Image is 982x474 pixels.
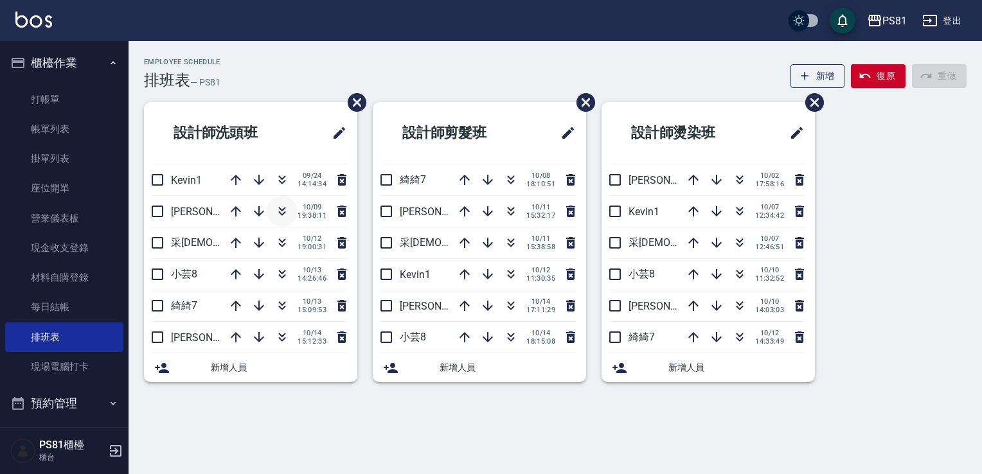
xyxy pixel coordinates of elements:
span: 修改班表的標題 [553,118,576,148]
span: 新增人員 [668,361,805,374]
span: 10/14 [298,329,326,337]
span: [PERSON_NAME]6 [171,331,254,344]
span: 刪除班表 [796,83,826,121]
p: 櫃台 [39,452,105,463]
span: 10/07 [755,234,784,243]
span: 采[DEMOGRAPHIC_DATA]2 [171,236,293,249]
span: Kevin1 [629,206,659,218]
span: [PERSON_NAME]3 [400,206,483,218]
a: 每日結帳 [5,292,123,322]
span: 10/10 [755,297,784,306]
span: 修改班表的標題 [781,118,805,148]
span: 11:30:35 [526,274,555,283]
span: 10/11 [526,234,555,243]
span: 09/24 [298,171,326,180]
span: 綺綺7 [171,299,197,312]
span: 10/12 [526,266,555,274]
button: save [830,8,855,33]
span: [PERSON_NAME]6 [629,174,711,186]
a: 材料自購登錄 [5,263,123,292]
h3: 排班表 [144,71,190,89]
h2: Employee Schedule [144,58,220,66]
button: 櫃檯作業 [5,46,123,80]
span: 12:34:42 [755,211,784,220]
button: 登出 [917,9,967,33]
span: 綺綺7 [400,173,426,186]
h2: 設計師燙染班 [612,110,758,156]
span: 10/14 [526,329,555,337]
span: 采[DEMOGRAPHIC_DATA]2 [629,236,751,249]
a: 現金收支登錄 [5,233,123,263]
span: 修改班表的標題 [324,118,347,148]
div: 新增人員 [144,353,357,382]
button: 預約管理 [5,387,123,420]
a: 座位開單 [5,173,123,203]
div: 新增人員 [602,353,815,382]
a: 排班表 [5,322,123,352]
a: 掛單列表 [5,144,123,173]
span: [PERSON_NAME]6 [400,300,483,312]
span: 15:38:58 [526,243,555,251]
span: 14:14:34 [298,180,326,188]
span: 10/13 [298,266,326,274]
span: 14:26:46 [298,274,326,283]
span: 17:11:29 [526,306,555,314]
h2: 設計師洗頭班 [154,110,300,156]
span: 10/13 [298,297,326,306]
span: Kevin1 [171,174,202,186]
span: 小芸8 [400,331,426,343]
span: 14:33:49 [755,337,784,346]
span: 12:46:51 [755,243,784,251]
span: 18:15:08 [526,337,555,346]
span: 采[DEMOGRAPHIC_DATA]2 [400,236,522,249]
span: 綺綺7 [629,331,655,343]
img: Person [10,438,36,464]
h5: PS81櫃檯 [39,439,105,452]
a: 營業儀表板 [5,204,123,233]
button: 復原 [851,64,906,88]
span: 10/09 [298,203,326,211]
span: 新增人員 [440,361,576,374]
span: 18:10:51 [526,180,555,188]
a: 打帳單 [5,85,123,114]
span: 10/10 [755,266,784,274]
button: PS81 [862,8,912,34]
span: 10/14 [526,297,555,306]
span: 19:38:11 [298,211,326,220]
span: 15:32:17 [526,211,555,220]
img: Logo [15,12,52,28]
button: 報表及分析 [5,420,123,453]
span: 19:00:31 [298,243,326,251]
span: [PERSON_NAME]3 [171,206,254,218]
span: 15:12:33 [298,337,326,346]
a: 現場電腦打卡 [5,352,123,382]
div: 新增人員 [373,353,586,382]
span: 10/12 [755,329,784,337]
span: 小芸8 [171,268,197,280]
span: 10/07 [755,203,784,211]
span: 17:58:16 [755,180,784,188]
span: 10/12 [298,234,326,243]
span: [PERSON_NAME]3 [629,300,711,312]
h2: 設計師剪髮班 [383,110,529,156]
span: 刪除班表 [338,83,368,121]
span: 10/11 [526,203,555,211]
span: 11:32:52 [755,274,784,283]
div: PS81 [882,13,907,29]
span: 小芸8 [629,268,655,280]
span: 10/02 [755,171,784,180]
span: 新增人員 [211,361,347,374]
h6: — PS81 [190,76,220,89]
span: 14:03:03 [755,306,784,314]
button: 新增 [790,64,845,88]
span: 刪除班表 [567,83,597,121]
span: 15:09:53 [298,306,326,314]
span: Kevin1 [400,268,431,281]
span: 10/08 [526,171,555,180]
a: 帳單列表 [5,114,123,144]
